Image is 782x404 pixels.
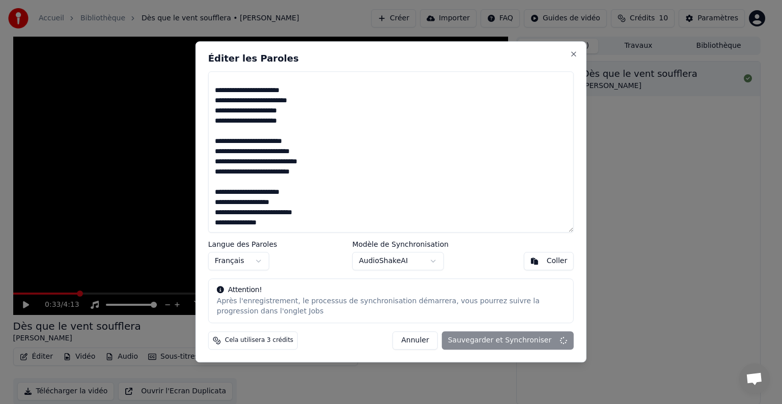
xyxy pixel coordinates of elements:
[217,285,565,296] div: Attention!
[352,241,449,248] label: Modèle de Synchronisation
[547,256,568,267] div: Coller
[393,332,437,350] button: Annuler
[208,241,277,248] label: Langue des Paroles
[208,54,574,63] h2: Éditer les Paroles
[524,252,574,271] button: Coller
[217,297,565,317] div: Après l'enregistrement, le processus de synchronisation démarrera, vous pourrez suivre la progres...
[225,337,293,345] span: Cela utilisera 3 crédits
